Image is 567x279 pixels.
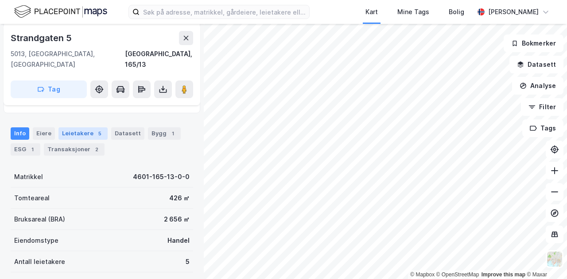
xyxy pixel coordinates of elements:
[168,129,177,138] div: 1
[95,129,104,138] div: 5
[521,98,563,116] button: Filter
[28,145,37,154] div: 1
[14,193,50,203] div: Tomteareal
[14,256,65,267] div: Antall leietakere
[397,7,429,17] div: Mine Tags
[164,214,190,225] div: 2 656 ㎡
[512,77,563,95] button: Analyse
[410,271,435,278] a: Mapbox
[436,271,479,278] a: OpenStreetMap
[11,127,29,140] div: Info
[125,49,193,70] div: [GEOGRAPHIC_DATA], 165/13
[522,119,563,137] button: Tags
[509,56,563,73] button: Datasett
[14,214,65,225] div: Bruksareal (BRA)
[14,172,43,182] div: Matrikkel
[11,49,125,70] div: 5013, [GEOGRAPHIC_DATA], [GEOGRAPHIC_DATA]
[11,31,73,45] div: Strandgaten 5
[523,237,567,279] div: Kontrollprogram for chat
[133,172,190,182] div: 4601-165-13-0-0
[14,235,58,246] div: Eiendomstype
[58,127,108,140] div: Leietakere
[365,7,378,17] div: Kart
[140,5,309,19] input: Søk på adresse, matrikkel, gårdeiere, leietakere eller personer
[148,127,181,140] div: Bygg
[169,193,190,203] div: 426 ㎡
[33,127,55,140] div: Eiere
[92,145,101,154] div: 2
[449,7,464,17] div: Bolig
[523,237,567,279] iframe: Chat Widget
[11,80,87,98] button: Tag
[111,127,144,140] div: Datasett
[167,235,190,246] div: Handel
[504,34,563,52] button: Bokmerker
[186,256,190,267] div: 5
[44,143,105,156] div: Transaksjoner
[488,7,539,17] div: [PERSON_NAME]
[11,143,40,156] div: ESG
[14,4,107,19] img: logo.f888ab2527a4732fd821a326f86c7f29.svg
[482,271,525,278] a: Improve this map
